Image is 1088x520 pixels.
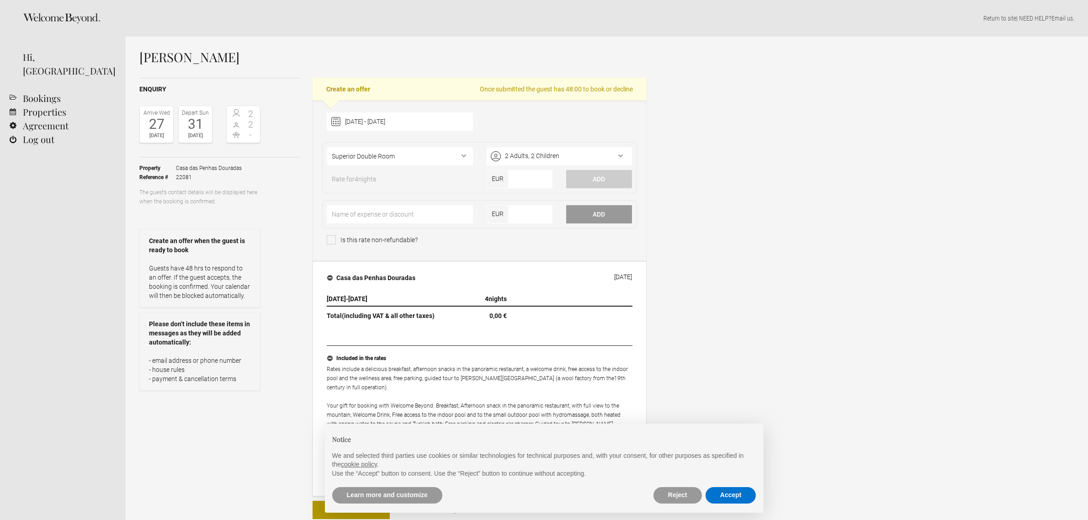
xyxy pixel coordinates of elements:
[181,117,210,131] div: 31
[181,108,210,117] div: Depart Sun
[244,120,258,129] span: 2
[332,451,756,469] p: We and selected third parties use cookies or similar technologies for technical purposes and, wit...
[327,235,418,244] span: Is this rate non-refundable?
[1051,15,1073,22] a: Email us
[149,264,251,300] p: Guests have 48 hrs to respond to an offer. If the guest accepts, the booking is confirmed. Your c...
[142,117,171,131] div: 27
[355,175,358,183] span: 4
[341,461,377,468] a: cookie policy - link opens in a new tab
[566,170,632,188] button: Add
[332,487,442,504] button: Learn more and customize
[332,435,756,444] h2: Notice
[313,78,647,101] h2: Create an offer
[181,131,210,140] div: [DATE]
[176,164,242,173] span: Casa das Penhas Douradas
[149,236,251,255] strong: Create an offer when the guest is ready to book
[706,487,756,504] button: Accept
[487,205,509,223] span: EUR
[327,273,415,282] h4: Casa das Penhas Douradas
[485,295,488,302] span: 4
[480,85,633,94] span: Once submitted the guest has 48:00 to book or decline
[139,173,176,182] strong: Reference #
[139,188,260,206] p: The guest’s contact details will be displayed here when the booking is confirmed.
[327,295,346,302] span: [DATE]
[614,273,632,281] div: [DATE]
[149,319,251,347] strong: Please don’t include these items in messages as they will be added automatically:
[342,312,435,319] span: (including VAT & all other taxes)
[566,205,632,223] button: Add
[142,108,171,117] div: Arrive Wed
[244,130,258,139] span: -
[23,50,112,78] div: Hi, [GEOGRAPHIC_DATA]
[983,15,1016,22] a: Return to site
[176,173,242,182] span: 22081
[142,131,171,140] div: [DATE]
[320,268,639,287] button: Casa das Penhas Douradas [DATE]
[244,109,258,118] span: 2
[348,295,367,302] span: [DATE]
[327,306,449,323] th: Total
[653,487,702,504] button: Reject
[139,14,1074,23] p: | NEED HELP? .
[487,170,509,188] span: EUR
[327,365,632,447] p: Rates include a delicious breakfast, afternoon snacks in the panoramic restaurant, a welcome drin...
[313,501,390,519] button: Send Offer
[332,469,756,478] p: Use the “Accept” button to consent. Use the “Reject” button to continue without accepting.
[489,312,507,319] flynt-currency: 0,00 €
[327,175,381,188] span: Rate for nights
[139,50,647,64] h1: [PERSON_NAME]
[139,85,300,94] h2: Enquiry
[139,164,176,173] strong: Property
[327,205,472,223] input: Name of expense or discount
[149,356,251,383] p: - email address or phone number - house rules - payment & cancellation terms
[449,292,510,306] th: nights
[327,353,632,365] button: Included in the rates
[327,292,449,306] th: -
